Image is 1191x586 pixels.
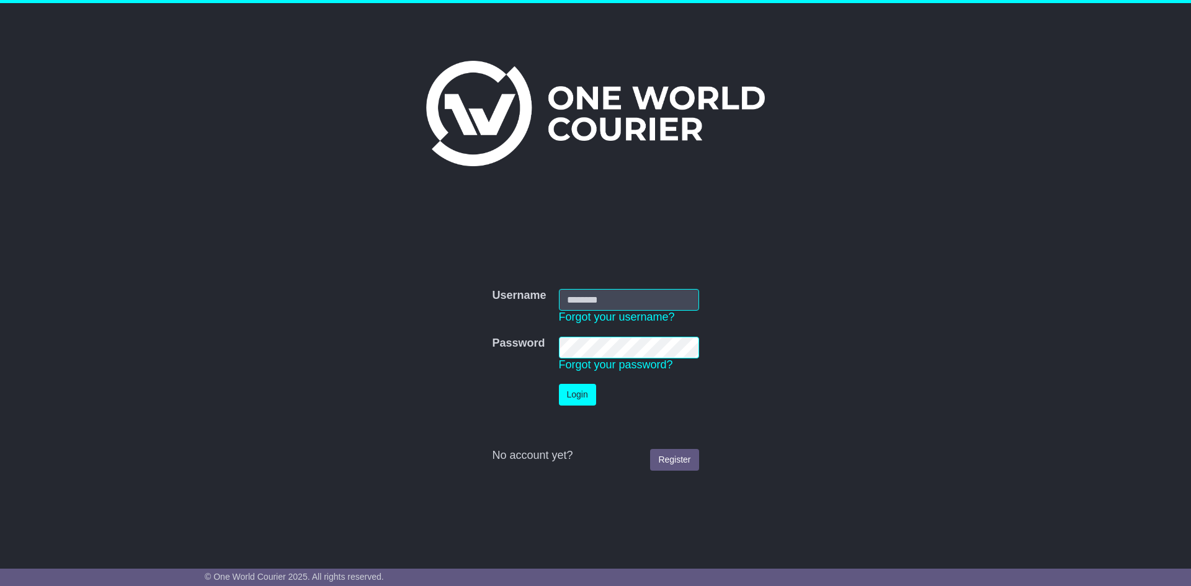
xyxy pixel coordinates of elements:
label: Username [492,289,546,303]
div: No account yet? [492,449,698,463]
span: © One World Courier 2025. All rights reserved. [205,572,384,582]
a: Forgot your password? [559,358,673,371]
a: Forgot your username? [559,311,675,323]
button: Login [559,384,596,406]
label: Password [492,337,545,350]
img: One World [426,61,765,166]
a: Register [650,449,698,471]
